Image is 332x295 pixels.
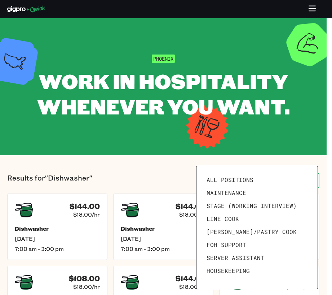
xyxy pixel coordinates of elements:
ul: Filter by position [204,173,310,282]
span: Prep Cook [207,280,239,287]
span: Server Assistant [207,254,264,261]
span: Maintenance [207,189,246,196]
span: [PERSON_NAME]/Pastry Cook [207,228,297,235]
span: Line Cook [207,215,239,222]
span: FOH Support [207,241,246,248]
span: All Positions [207,176,253,183]
span: Stage (working interview) [207,202,297,209]
span: Housekeeping [207,267,250,274]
